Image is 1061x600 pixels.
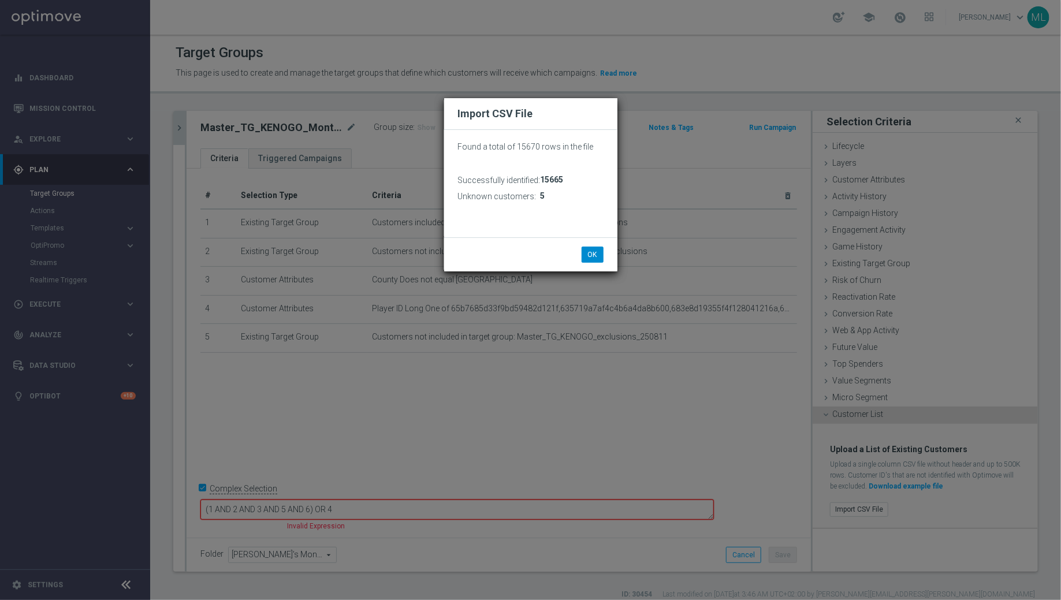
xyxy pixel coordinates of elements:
p: Found a total of 15670 rows in the file [458,141,604,152]
button: OK [582,247,604,263]
h3: Successfully identified: [458,175,541,185]
span: 5 [541,191,545,201]
h3: Unknown customers: [458,191,537,202]
span: 15665 [541,175,564,185]
h2: Import CSV File [458,107,604,121]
